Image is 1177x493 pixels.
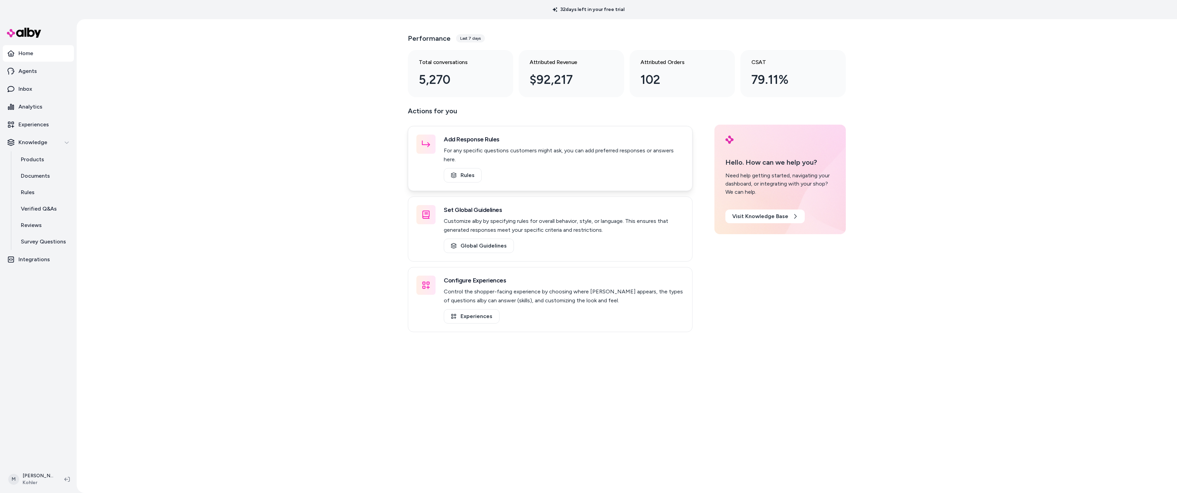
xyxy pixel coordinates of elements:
[23,479,53,486] span: Kohler
[21,221,42,229] p: Reviews
[519,50,624,97] a: Attributed Revenue $92,217
[3,81,74,97] a: Inbox
[641,71,713,89] div: 102
[641,58,713,66] h3: Attributed Orders
[14,151,74,168] a: Products
[456,34,485,42] div: Last 7 days
[408,105,693,122] p: Actions for you
[18,67,37,75] p: Agents
[8,474,19,485] span: M
[530,71,602,89] div: $92,217
[18,85,32,93] p: Inbox
[630,50,735,97] a: Attributed Orders 102
[725,210,805,223] a: Visit Knowledge Base
[444,146,684,164] p: For any specific questions customers might ask, you can add preferred responses or answers here.
[725,136,734,144] img: alby Logo
[751,58,824,66] h3: CSAT
[23,472,53,479] p: [PERSON_NAME]
[3,99,74,115] a: Analytics
[444,309,500,324] a: Experiences
[725,157,835,167] p: Hello. How can we help you?
[725,172,835,196] div: Need help getting started, navigating your dashboard, or integrating with your shop? We can help.
[419,58,491,66] h3: Total conversations
[444,287,684,305] p: Control the shopper-facing experience by choosing where [PERSON_NAME] appears, the types of quest...
[444,276,684,285] h3: Configure Experiences
[3,116,74,133] a: Experiences
[3,134,74,151] button: Knowledge
[18,121,49,129] p: Experiences
[444,217,684,235] p: Customize alby by specifying rules for overall behavior, style, or language. This ensures that ge...
[419,71,491,89] div: 5,270
[444,168,482,182] a: Rules
[14,201,74,217] a: Verified Q&As
[444,135,684,144] h3: Add Response Rules
[444,239,514,253] a: Global Guidelines
[21,172,50,180] p: Documents
[7,28,41,38] img: alby Logo
[18,255,50,264] p: Integrations
[444,205,684,215] h3: Set Global Guidelines
[21,155,44,164] p: Products
[18,49,33,58] p: Home
[14,184,74,201] a: Rules
[740,50,846,97] a: CSAT 79.11%
[14,217,74,233] a: Reviews
[18,138,47,147] p: Knowledge
[751,71,824,89] div: 79.11%
[3,251,74,268] a: Integrations
[14,233,74,250] a: Survey Questions
[14,168,74,184] a: Documents
[408,50,513,97] a: Total conversations 5,270
[21,238,66,246] p: Survey Questions
[21,205,57,213] p: Verified Q&As
[18,103,42,111] p: Analytics
[3,45,74,62] a: Home
[548,6,629,13] p: 32 days left in your free trial
[3,63,74,79] a: Agents
[408,34,451,43] h3: Performance
[4,468,59,490] button: M[PERSON_NAME]Kohler
[530,58,602,66] h3: Attributed Revenue
[21,188,35,197] p: Rules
